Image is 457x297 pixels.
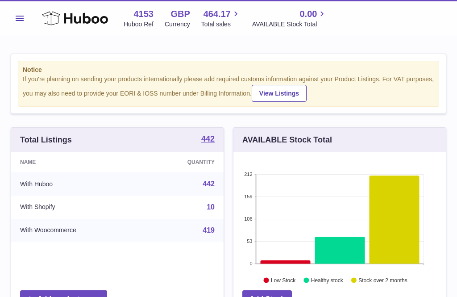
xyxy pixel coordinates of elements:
span: AVAILABLE Stock Total [252,20,328,29]
span: 0.00 [299,8,317,20]
td: With Shopify [11,196,143,219]
a: View Listings [252,85,307,102]
th: Quantity [143,152,224,172]
a: 464.17 Total sales [201,8,241,29]
td: With Huboo [11,172,143,196]
strong: Notice [23,66,434,74]
a: 442 [203,180,215,188]
div: If you're planning on sending your products internationally please add required customs informati... [23,75,434,102]
a: 419 [203,226,215,234]
a: 442 [201,135,215,145]
td: With Woocommerce [11,219,143,242]
strong: 442 [201,135,215,143]
text: 0 [249,261,252,266]
th: Name [11,152,143,172]
text: 53 [247,238,252,244]
a: 0.00 AVAILABLE Stock Total [252,8,328,29]
span: 464.17 [204,8,231,20]
strong: GBP [170,8,190,20]
h3: AVAILABLE Stock Total [242,134,332,145]
text: Stock over 2 months [358,277,407,284]
strong: 4153 [133,8,154,20]
text: 106 [244,216,252,222]
text: Low Stock [271,277,296,284]
div: Huboo Ref [124,20,154,29]
a: 10 [207,203,215,211]
text: 159 [244,194,252,199]
div: Currency [165,20,190,29]
text: Healthy stock [311,277,344,284]
h3: Total Listings [20,134,72,145]
span: Total sales [201,20,241,29]
text: 212 [244,172,252,177]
